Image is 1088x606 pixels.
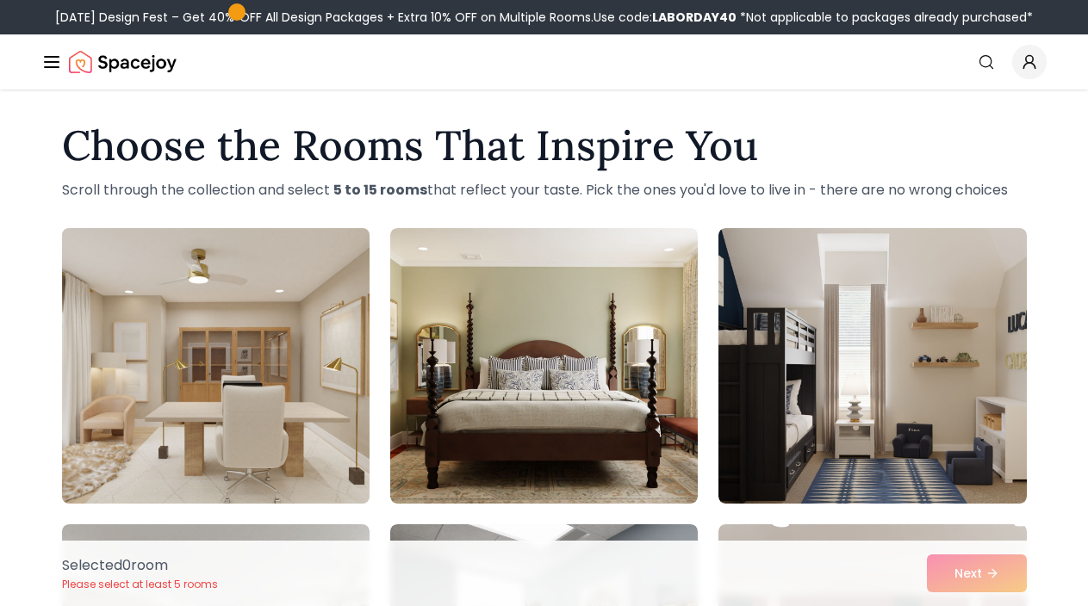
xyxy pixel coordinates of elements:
[69,45,177,79] a: Spacejoy
[62,125,1027,166] h1: Choose the Rooms That Inspire You
[333,180,427,200] strong: 5 to 15 rooms
[41,34,1047,90] nav: Global
[652,9,737,26] b: LABORDAY40
[69,45,177,79] img: Spacejoy Logo
[718,228,1026,504] img: Room room-3
[390,228,698,504] img: Room room-2
[62,578,218,591] p: Please select at least 5 rooms
[55,9,1033,26] div: [DATE] Design Fest – Get 40% OFF All Design Packages + Extra 10% OFF on Multiple Rooms.
[62,555,218,576] p: Selected 0 room
[737,9,1033,26] span: *Not applicable to packages already purchased*
[62,180,1027,201] p: Scroll through the collection and select that reflect your taste. Pick the ones you'd love to liv...
[54,221,377,510] img: Room room-1
[594,9,737,26] span: Use code:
